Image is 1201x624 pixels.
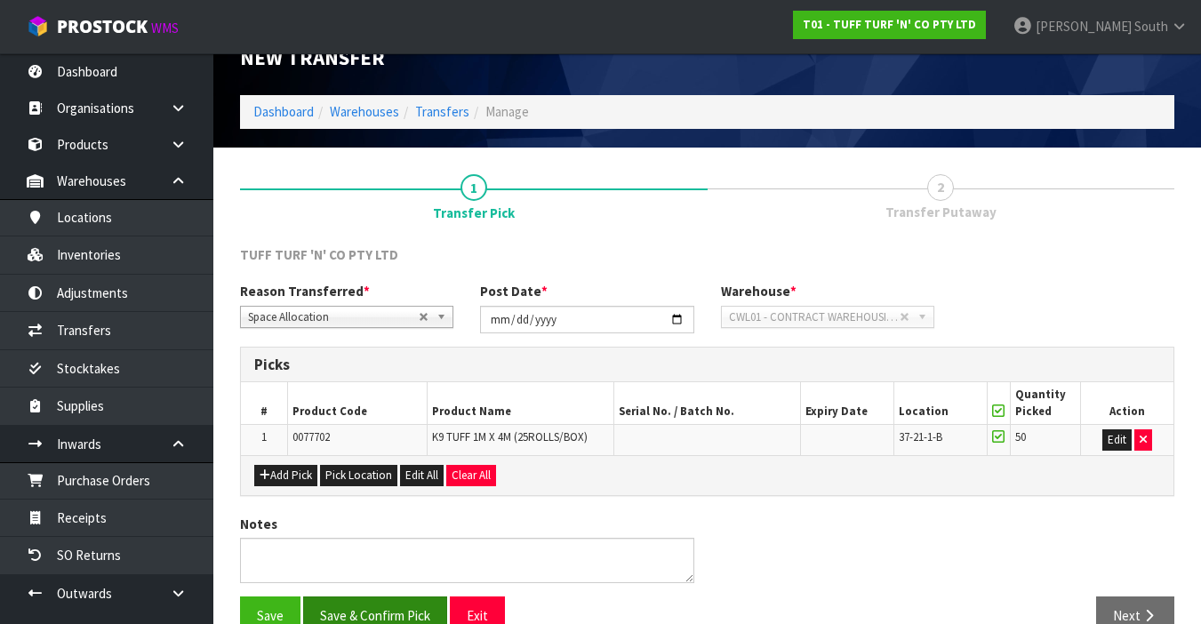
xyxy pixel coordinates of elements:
span: Manage [485,103,529,120]
label: Reason Transferred [240,282,370,300]
span: Transfer Pick [433,204,515,222]
button: Clear All [446,465,496,486]
th: Product Code [287,382,427,424]
a: Warehouses [330,103,399,120]
img: cube-alt.png [27,15,49,37]
button: Pick Location [320,465,397,486]
th: Product Name [428,382,614,424]
span: South [1134,18,1168,35]
span: Transfer Putaway [885,203,997,221]
input: Post Date [480,306,693,333]
a: Dashboard [253,103,314,120]
span: 2 [927,174,954,201]
span: 1 [261,429,267,444]
th: Serial No. / Batch No. [614,382,801,424]
button: Add Pick [254,465,317,486]
span: Space Allocation [248,307,419,328]
span: K9 TUFF 1M X 4M (25ROLLS/BOX) [432,429,588,444]
span: 37-21-1-B [899,429,942,444]
span: [PERSON_NAME] [1036,18,1132,35]
label: Warehouse [721,282,797,300]
th: Action [1080,382,1173,424]
span: CWL01 - CONTRACT WAREHOUSING [GEOGRAPHIC_DATA] [729,307,900,328]
strong: T01 - TUFF TURF 'N' CO PTY LTD [803,17,976,32]
a: T01 - TUFF TURF 'N' CO PTY LTD [793,11,986,39]
label: Notes [240,515,277,533]
button: Edit [1102,429,1132,451]
button: Edit All [400,465,444,486]
span: 50 [1015,429,1026,444]
a: Transfers [415,103,469,120]
label: Post Date [480,282,548,300]
th: Quantity Picked [1010,382,1080,424]
th: Location [893,382,987,424]
th: Expiry Date [800,382,893,424]
span: ProStock [57,15,148,38]
span: 1 [460,174,487,201]
h3: Picks [254,356,1160,373]
th: # [241,382,287,424]
span: New Transfer [240,44,385,70]
span: TUFF TURF 'N' CO PTY LTD [240,246,398,263]
small: WMS [151,20,179,36]
span: 0077702 [292,429,330,444]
